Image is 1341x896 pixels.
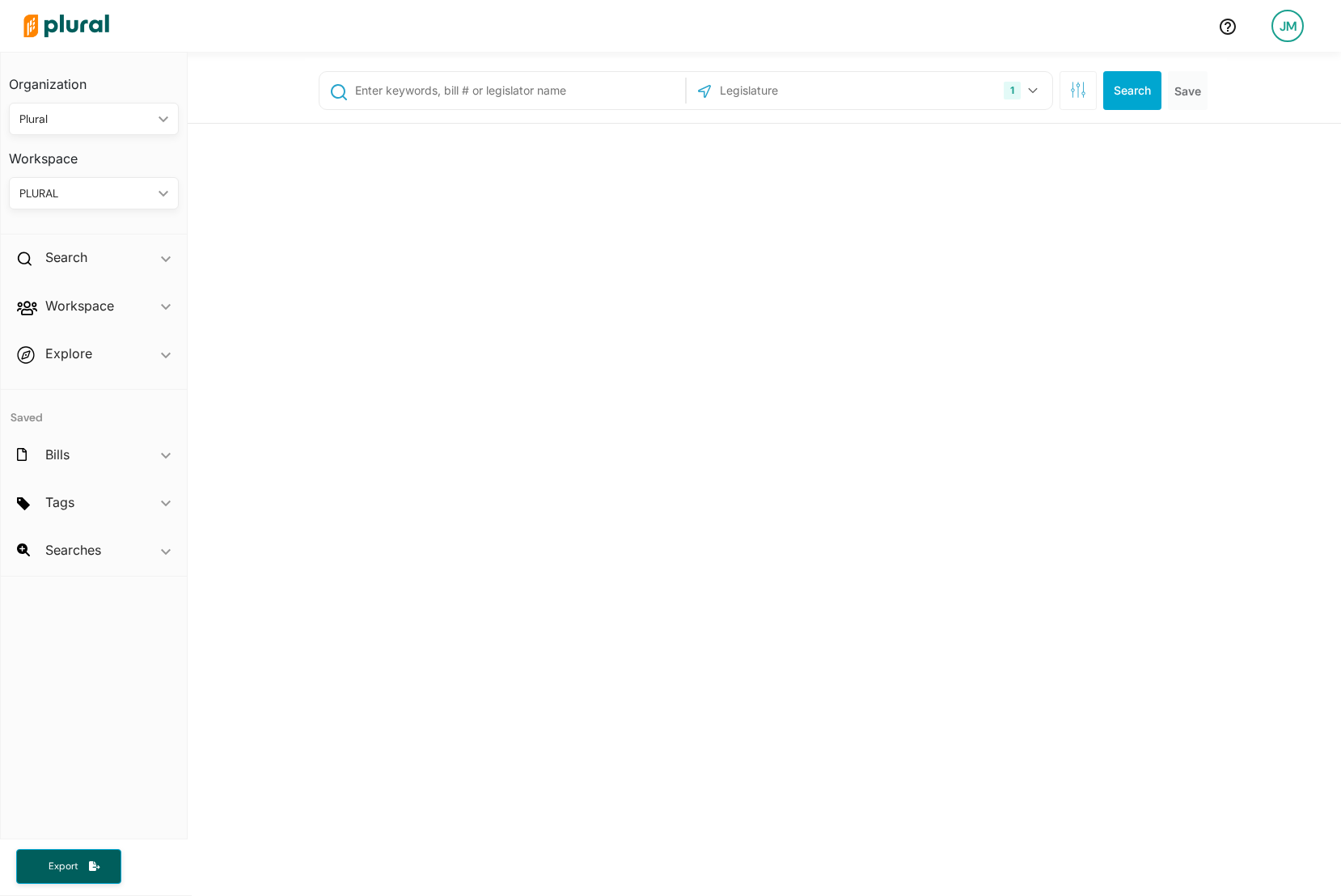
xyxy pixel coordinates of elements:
div: JM [1271,10,1304,42]
input: Legislature [718,75,891,106]
input: Enter keywords, bill # or legislator name [353,75,681,106]
h4: Saved [1,390,187,429]
h2: Searches [45,541,101,559]
h2: Search [45,248,87,266]
h2: Bills [45,446,70,463]
h2: Workspace [45,297,114,315]
button: Search [1103,71,1161,110]
a: JM [1259,3,1317,49]
h2: Tags [45,493,74,511]
span: Search Filters [1070,82,1086,95]
h3: Organization [9,61,179,96]
h3: Workspace [9,135,179,171]
div: Plural [19,111,152,128]
button: 1 [997,75,1048,106]
h2: Explore [45,344,92,362]
span: Export [37,860,89,873]
button: Save [1168,71,1208,110]
div: PLURAL [19,185,152,202]
button: Export [16,849,121,884]
div: 1 [1004,82,1021,99]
